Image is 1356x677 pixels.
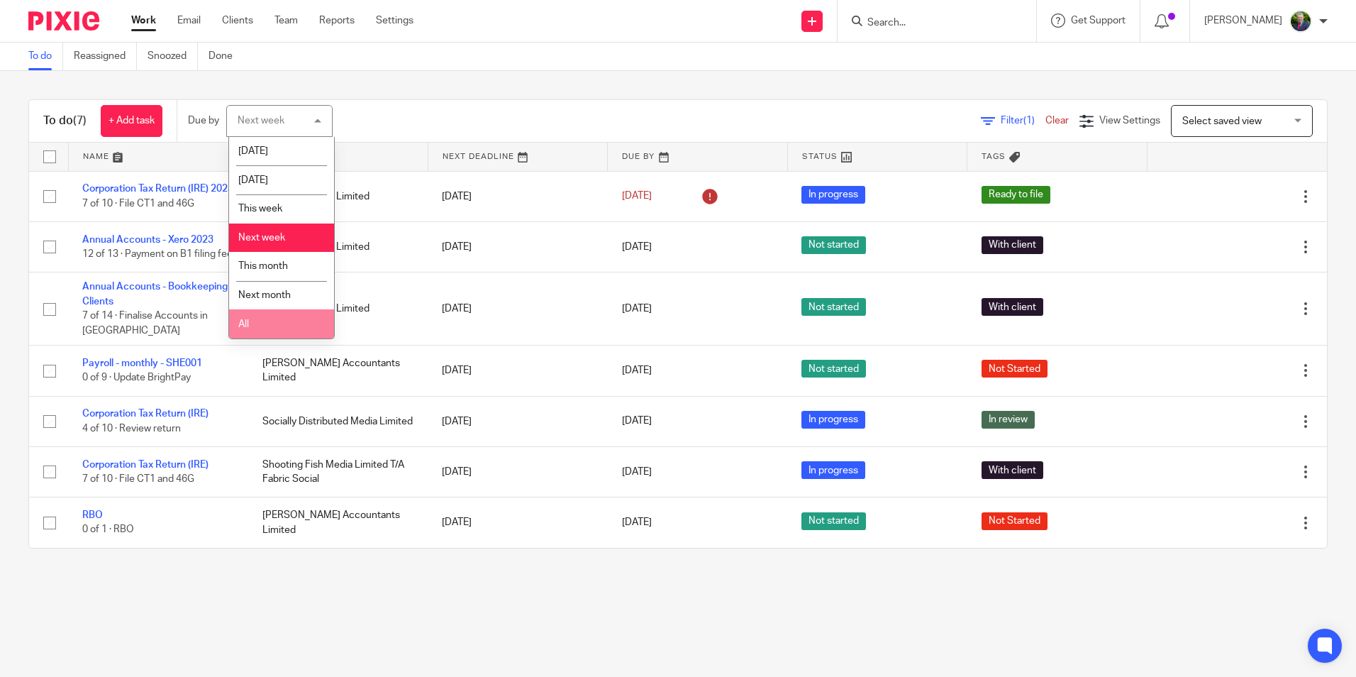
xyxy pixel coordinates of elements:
[43,114,87,128] h1: To do
[248,171,428,221] td: Profound Digital Limited
[622,365,652,375] span: [DATE]
[801,298,866,316] span: Not started
[801,236,866,254] span: Not started
[801,512,866,530] span: Not started
[1289,10,1312,33] img: download.png
[982,461,1043,479] span: With client
[82,474,194,484] span: 7 of 10 · File CT1 and 46G
[73,115,87,126] span: (7)
[1204,13,1282,28] p: [PERSON_NAME]
[982,236,1043,254] span: With client
[248,446,428,497] td: Shooting Fish Media Limited T/A Fabric Social
[982,298,1043,316] span: With client
[82,510,103,520] a: RBO
[1182,116,1262,126] span: Select saved view
[82,235,213,245] a: Annual Accounts - Xero 2023
[28,11,99,31] img: Pixie
[177,13,201,28] a: Email
[982,153,1006,160] span: Tags
[1001,116,1045,126] span: Filter
[622,467,652,477] span: [DATE]
[622,417,652,426] span: [DATE]
[274,13,298,28] a: Team
[82,373,191,382] span: 0 of 9 · Update BrightPay
[82,525,134,535] span: 0 of 1 · RBO
[428,497,608,548] td: [DATE]
[982,360,1047,378] span: Not Started
[428,273,608,346] td: [DATE]
[209,43,243,70] a: Done
[82,409,209,419] a: Corporation Tax Return (IRE)
[82,184,233,194] a: Corporation Tax Return (IRE) 2023
[1071,16,1126,26] span: Get Support
[131,13,156,28] a: Work
[82,424,181,434] span: 4 of 10 · Review return
[801,461,865,479] span: In progress
[622,242,652,252] span: [DATE]
[238,175,268,185] span: [DATE]
[1099,116,1160,126] span: View Settings
[801,186,865,204] span: In progress
[82,282,228,306] a: Annual Accounts - Bookkeeping Clients
[801,411,865,429] span: In progress
[238,116,284,126] div: Next week
[376,13,413,28] a: Settings
[622,192,652,202] span: [DATE]
[82,249,233,259] span: 12 of 13 · Payment on B1 filing fee
[238,146,268,156] span: [DATE]
[188,114,219,128] p: Due by
[238,233,285,243] span: Next week
[28,43,63,70] a: To do
[101,105,162,137] a: + Add task
[238,204,282,214] span: This week
[866,17,994,30] input: Search
[982,512,1047,530] span: Not Started
[148,43,198,70] a: Snoozed
[248,346,428,396] td: [PERSON_NAME] Accountants Limited
[622,304,652,314] span: [DATE]
[222,13,253,28] a: Clients
[248,497,428,548] td: [PERSON_NAME] Accountants Limited
[248,221,428,272] td: Profound Digital Limited
[248,396,428,446] td: Socially Distributed Media Limited
[82,358,202,368] a: Payroll - monthly - SHE001
[801,360,866,378] span: Not started
[622,518,652,528] span: [DATE]
[1023,116,1035,126] span: (1)
[82,199,194,209] span: 7 of 10 · File CT1 and 46G
[238,261,288,271] span: This month
[238,290,291,300] span: Next month
[248,273,428,346] td: Profound Digital Limited
[428,346,608,396] td: [DATE]
[238,319,249,329] span: All
[74,43,137,70] a: Reassigned
[428,221,608,272] td: [DATE]
[1045,116,1069,126] a: Clear
[82,311,208,336] span: 7 of 14 · Finalise Accounts in [GEOGRAPHIC_DATA]
[319,13,355,28] a: Reports
[428,446,608,497] td: [DATE]
[428,171,608,221] td: [DATE]
[982,411,1035,429] span: In review
[82,460,209,470] a: Corporation Tax Return (IRE)
[982,186,1050,204] span: Ready to file
[428,396,608,446] td: [DATE]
